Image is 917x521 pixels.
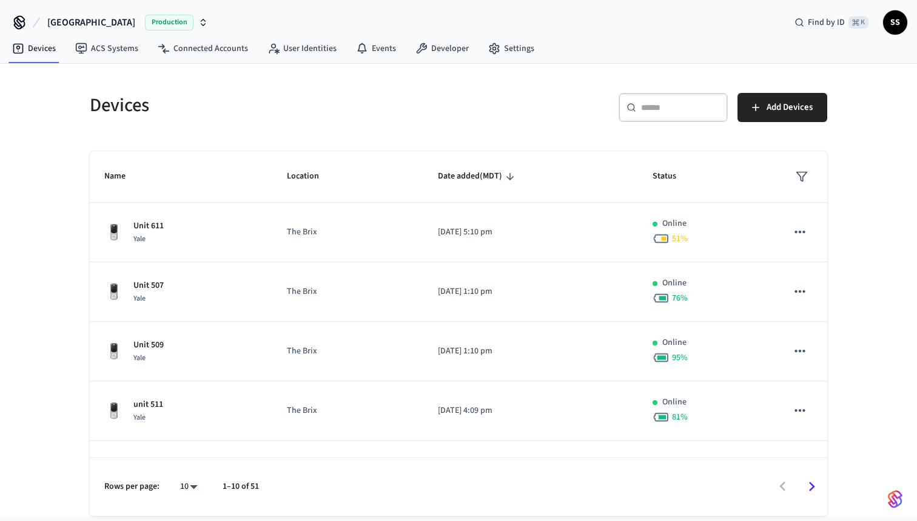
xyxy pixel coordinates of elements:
[104,480,160,493] p: Rows per page:
[133,293,146,304] span: Yale
[104,401,124,421] img: Yale Assure Touchscreen Wifi Smart Lock, Satin Nickel, Front
[148,38,258,60] a: Connected Accounts
[104,223,124,242] img: Yale Assure Touchscreen Wifi Smart Lock, Satin Nickel, Front
[133,353,146,363] span: Yale
[479,38,544,60] a: Settings
[90,93,451,118] h5: Devices
[287,167,335,186] span: Location
[287,345,409,358] p: The Brix
[662,217,687,230] p: Online
[438,404,623,417] p: [DATE] 4:09 pm
[808,16,845,29] span: Find by ID
[133,220,164,233] p: Unit 611
[223,480,259,493] p: 1–10 of 51
[662,396,687,409] p: Online
[438,345,623,358] p: [DATE] 1:10 pm
[767,100,813,115] span: Add Devices
[258,38,346,60] a: User Identities
[133,339,164,352] p: Unit 509
[65,38,148,60] a: ACS Systems
[798,472,826,501] button: Go to next page
[884,12,906,33] span: SS
[438,226,623,239] p: [DATE] 5:10 pm
[133,412,146,423] span: Yale
[2,38,65,60] a: Devices
[47,15,135,30] span: [GEOGRAPHIC_DATA]
[672,233,688,245] span: 51 %
[672,292,688,304] span: 76 %
[104,282,124,302] img: Yale Assure Touchscreen Wifi Smart Lock, Satin Nickel, Front
[737,93,827,122] button: Add Devices
[662,455,687,468] p: Online
[287,226,409,239] p: The Brix
[848,16,868,29] span: ⌘ K
[883,10,907,35] button: SS
[785,12,878,33] div: Find by ID⌘ K
[438,285,623,298] p: [DATE] 1:10 pm
[346,38,406,60] a: Events
[104,342,124,361] img: Yale Assure Touchscreen Wifi Smart Lock, Satin Nickel, Front
[133,234,146,244] span: Yale
[662,277,687,290] p: Online
[653,167,692,186] span: Status
[133,279,164,292] p: Unit 507
[672,411,688,423] span: 81 %
[133,398,163,411] p: unit 511
[287,285,409,298] p: The Brix
[662,336,687,349] p: Online
[104,167,141,186] span: Name
[438,167,518,186] span: Date added(MDT)
[287,404,409,417] p: The Brix
[174,478,203,495] div: 10
[888,489,902,509] img: SeamLogoGradient.69752ec5.svg
[145,15,193,30] span: Production
[406,38,479,60] a: Developer
[672,352,688,364] span: 95 %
